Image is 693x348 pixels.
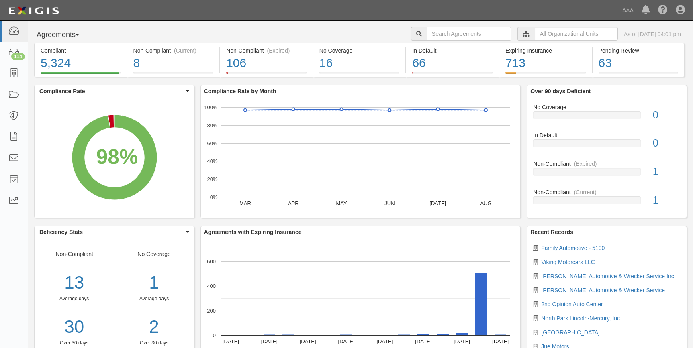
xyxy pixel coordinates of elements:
button: Deficiency Stats [35,226,194,238]
text: [DATE] [415,338,431,344]
div: Average days [35,295,114,302]
span: Compliance Rate [39,87,184,95]
div: 63 [599,55,679,72]
text: [DATE] [299,338,316,344]
div: As of [DATE] 04:01 pm [624,30,681,38]
div: 8 [133,55,214,72]
div: (Current) [574,188,597,196]
input: All Organizational Units [535,27,618,41]
div: 16 [319,55,400,72]
a: [PERSON_NAME] Automotive & Wrecker Service [541,287,665,293]
i: Help Center - Complianz [658,6,668,15]
div: Over 30 days [35,340,114,346]
div: In Default [527,131,687,139]
span: Deficiency Stats [39,228,184,236]
div: 1 [120,270,188,295]
text: [DATE] [454,338,470,344]
div: 98% [96,142,138,172]
text: [DATE] [261,338,278,344]
a: 30 [35,314,114,340]
text: 60% [207,140,217,146]
a: North Park Lincoln-Mercury, Inc. [541,315,621,322]
a: Non-Compliant(Current)1 [533,188,681,211]
text: 20% [207,176,217,182]
a: Non-Compliant(Current)8 [127,72,220,78]
a: In Default0 [533,131,681,160]
text: [DATE] [223,338,239,344]
text: [DATE] [376,338,393,344]
text: [DATE] [429,200,446,206]
button: Compliance Rate [35,85,194,97]
a: In Default66 [406,72,499,78]
a: [PERSON_NAME] Automotive & Wrecker Service Inc [541,273,674,279]
text: AUG [480,200,491,206]
div: No Coverage [527,103,687,111]
text: 0% [210,194,217,200]
div: Over 30 days [120,340,188,346]
text: [DATE] [338,338,354,344]
button: Agreements [34,27,94,43]
svg: A chart. [201,97,520,218]
div: 114 [11,53,25,60]
a: Compliant5,324 [34,72,127,78]
svg: A chart. [35,97,194,218]
div: 1 [647,193,687,208]
text: MAY [336,200,347,206]
div: 13 [35,270,114,295]
div: 713 [505,55,586,72]
div: Expiring Insurance [505,47,586,55]
div: 106 [226,55,307,72]
a: [GEOGRAPHIC_DATA] [541,329,600,336]
div: Pending Review [599,47,679,55]
div: No Coverage [319,47,400,55]
a: Viking Motorcars LLC [541,259,595,265]
div: 1 [647,165,687,179]
a: Non-Compliant(Expired)106 [220,72,313,78]
div: 0 [647,136,687,151]
a: Family Automotive - 5100 [541,245,605,251]
div: Non-Compliant [527,160,687,168]
div: In Default [412,47,493,55]
text: 0 [213,332,216,338]
b: Recent Records [530,229,573,235]
a: No Coverage0 [533,103,681,132]
text: 40% [207,158,217,164]
b: Compliance Rate by Month [204,88,276,94]
b: Over 90 days Deficient [530,88,591,94]
text: 100% [204,104,218,110]
text: 80% [207,122,217,128]
text: MAR [239,200,251,206]
a: Pending Review63 [593,72,685,78]
a: Expiring Insurance713 [499,72,592,78]
div: Compliant [41,47,121,55]
input: Search Agreements [427,27,511,41]
a: 2nd Opinion Auto Center [541,301,603,307]
text: APR [288,200,299,206]
a: No Coverage16 [313,72,406,78]
div: Non-Compliant [527,188,687,196]
img: logo-5460c22ac91f19d4615b14bd174203de0afe785f0fc80cf4dbbc73dc1793850b.png [6,4,61,18]
text: [DATE] [492,338,509,344]
div: 66 [412,55,493,72]
text: 200 [207,307,216,313]
div: 5,324 [41,55,121,72]
div: Non-Compliant [35,250,114,346]
b: Agreements with Expiring Insurance [204,229,302,235]
a: 2 [120,314,188,340]
a: AAA [618,2,638,18]
text: 400 [207,283,216,289]
a: Non-Compliant(Expired)1 [533,160,681,188]
div: (Current) [174,47,196,55]
div: (Expired) [574,160,597,168]
div: Non-Compliant (Expired) [226,47,307,55]
div: Average days [120,295,188,302]
div: No Coverage [114,250,194,346]
div: 0 [647,108,687,122]
text: JUN [384,200,395,206]
div: (Expired) [267,47,290,55]
text: 600 [207,258,216,265]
